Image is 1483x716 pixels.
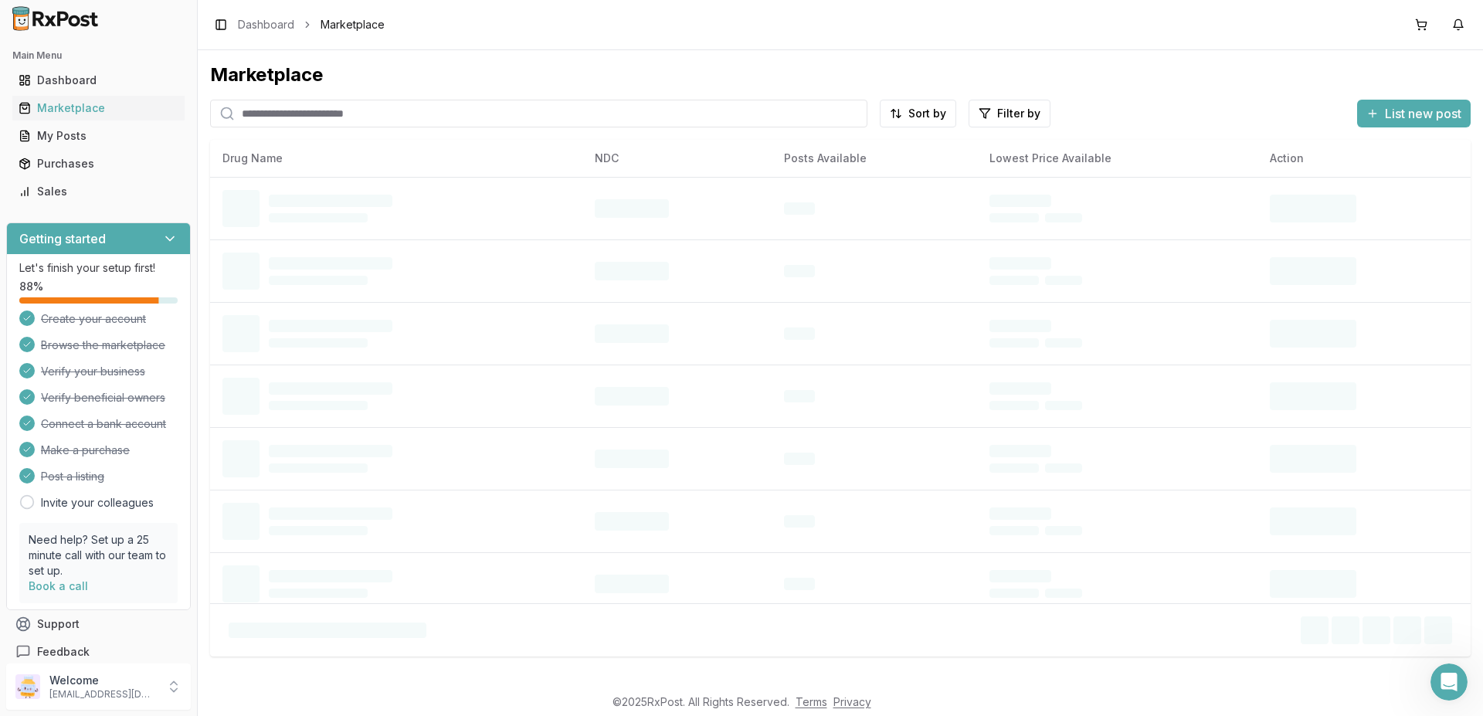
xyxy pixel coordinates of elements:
nav: breadcrumb [238,17,385,32]
div: Sales [19,184,178,199]
a: List new post [1357,107,1471,123]
div: My Posts [19,128,178,144]
a: Dashboard [238,17,294,32]
p: Need help? Set up a 25 minute call with our team to set up. [29,532,168,579]
span: Feedback [37,644,90,660]
h3: Getting started [19,229,106,248]
a: Sales [12,178,185,205]
p: [EMAIL_ADDRESS][DOMAIN_NAME] [49,688,157,701]
span: 88 % [19,279,43,294]
th: Posts Available [772,140,977,177]
span: Connect a bank account [41,416,166,432]
button: Filter by [969,100,1050,127]
th: NDC [582,140,772,177]
div: Dashboard [19,73,178,88]
button: Marketplace [6,96,191,120]
span: Filter by [997,106,1040,121]
iframe: Intercom live chat [1430,663,1468,701]
div: Marketplace [210,63,1471,87]
h2: Main Menu [12,49,185,62]
img: RxPost Logo [6,6,105,31]
a: Purchases [12,150,185,178]
a: Book a call [29,579,88,592]
a: Marketplace [12,94,185,122]
span: Verify your business [41,364,145,379]
a: My Posts [12,122,185,150]
button: Feedback [6,638,191,666]
button: My Posts [6,124,191,148]
div: Purchases [19,156,178,171]
button: Sales [6,179,191,204]
th: Lowest Price Available [977,140,1258,177]
span: Marketplace [321,17,385,32]
span: Create your account [41,311,146,327]
button: Sort by [880,100,956,127]
span: Post a listing [41,469,104,484]
a: Dashboard [12,66,185,94]
div: Marketplace [19,100,178,116]
span: List new post [1385,104,1461,123]
a: Terms [796,695,827,708]
button: Support [6,610,191,638]
span: Browse the marketplace [41,338,165,353]
p: Let's finish your setup first! [19,260,178,276]
button: Dashboard [6,68,191,93]
img: User avatar [15,674,40,699]
span: Verify beneficial owners [41,390,165,406]
a: Invite your colleagues [41,495,154,511]
a: Privacy [833,695,871,708]
button: Purchases [6,151,191,176]
p: Welcome [49,673,157,688]
span: Make a purchase [41,443,130,458]
span: Sort by [908,106,946,121]
button: List new post [1357,100,1471,127]
th: Drug Name [210,140,582,177]
th: Action [1257,140,1471,177]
